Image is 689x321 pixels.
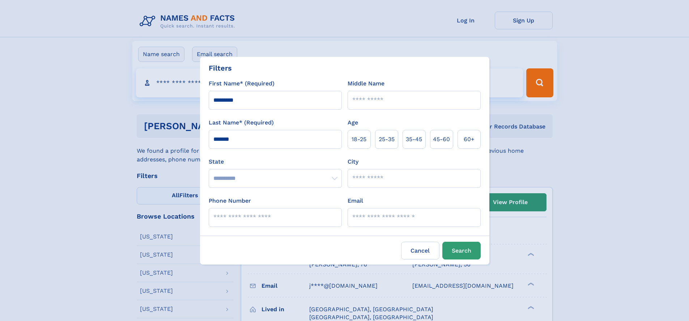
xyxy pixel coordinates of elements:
button: Search [442,242,481,259]
span: 35‑45 [406,135,422,144]
span: 60+ [464,135,475,144]
label: Middle Name [348,79,384,88]
label: City [348,157,358,166]
label: Cancel [401,242,439,259]
label: First Name* (Required) [209,79,275,88]
div: Filters [209,63,232,73]
label: Email [348,197,363,205]
label: Last Name* (Required) [209,118,274,127]
label: State [209,157,342,166]
label: Phone Number [209,197,251,205]
span: 18‑25 [352,135,366,144]
label: Age [348,118,358,127]
span: 45‑60 [433,135,450,144]
span: 25‑35 [379,135,395,144]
